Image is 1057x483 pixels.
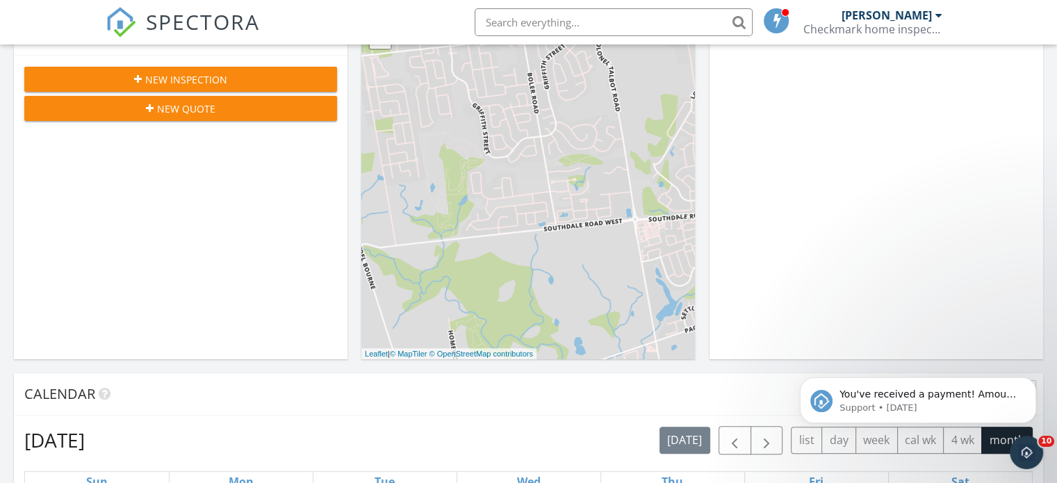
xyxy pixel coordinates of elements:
[24,426,85,454] h2: [DATE]
[842,8,932,22] div: [PERSON_NAME]
[390,350,427,358] a: © MapTiler
[60,40,237,107] span: You've received a payment! Amount CAD$425.00 Fee CAD$0.00 Net CAD$425.00 Transaction # Inspection...
[157,101,215,116] span: New Quote
[429,350,533,358] a: © OpenStreetMap contributors
[24,67,337,92] button: New Inspection
[659,427,710,454] button: [DATE]
[146,7,260,36] span: SPECTORA
[719,426,751,455] button: Previous month
[475,8,753,36] input: Search everything...
[24,96,337,121] button: New Quote
[60,54,240,66] p: Message from Support, sent 1d ago
[751,426,783,455] button: Next month
[24,384,95,403] span: Calendar
[106,19,260,48] a: SPECTORA
[1038,436,1054,447] span: 10
[803,22,942,36] div: Checkmark home inspections Inc.
[145,72,227,87] span: New Inspection
[365,350,388,358] a: Leaflet
[106,7,136,38] img: The Best Home Inspection Software - Spectora
[779,348,1057,445] iframe: Intercom notifications message
[361,348,536,360] div: |
[1010,436,1043,469] iframe: Intercom live chat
